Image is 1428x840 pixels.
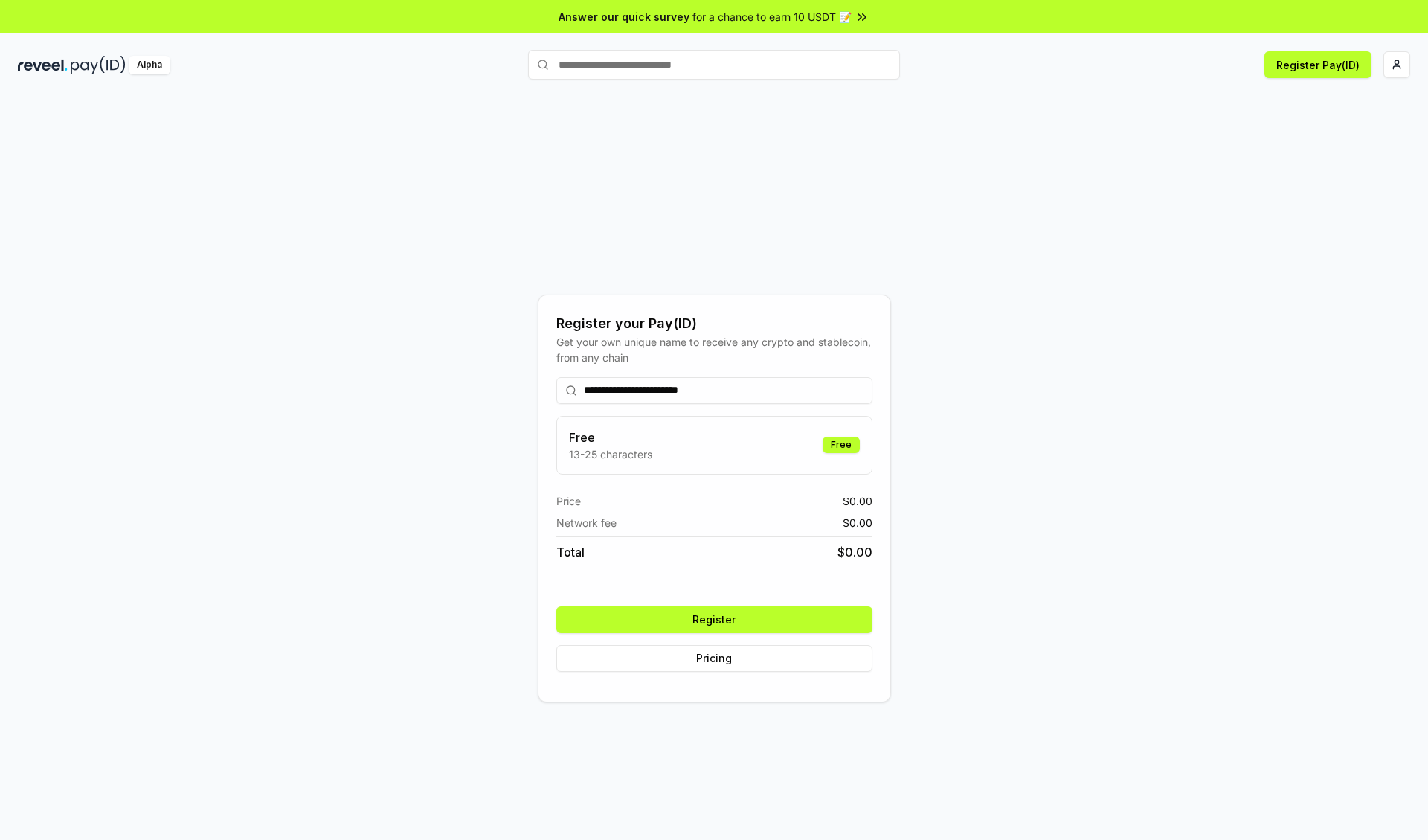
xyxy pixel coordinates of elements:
[129,56,170,74] div: Alpha
[1264,51,1371,78] button: Register Pay(ID)
[569,429,652,446] h3: Free
[18,56,68,74] img: reveel_dark
[569,446,652,462] p: 13-25 characters
[556,606,872,633] button: Register
[556,334,872,365] div: Get your own unique name to receive any crypto and stablecoin, from any chain
[556,543,585,561] span: Total
[843,515,872,530] span: $ 0.00
[556,645,872,672] button: Pricing
[843,493,872,509] span: $ 0.00
[823,437,860,453] div: Free
[71,56,126,74] img: pay_id
[837,543,872,561] span: $ 0.00
[556,313,872,334] div: Register your Pay(ID)
[559,9,689,25] span: Answer our quick survey
[692,9,852,25] span: for a chance to earn 10 USDT 📝
[556,493,581,509] span: Price
[556,515,617,530] span: Network fee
